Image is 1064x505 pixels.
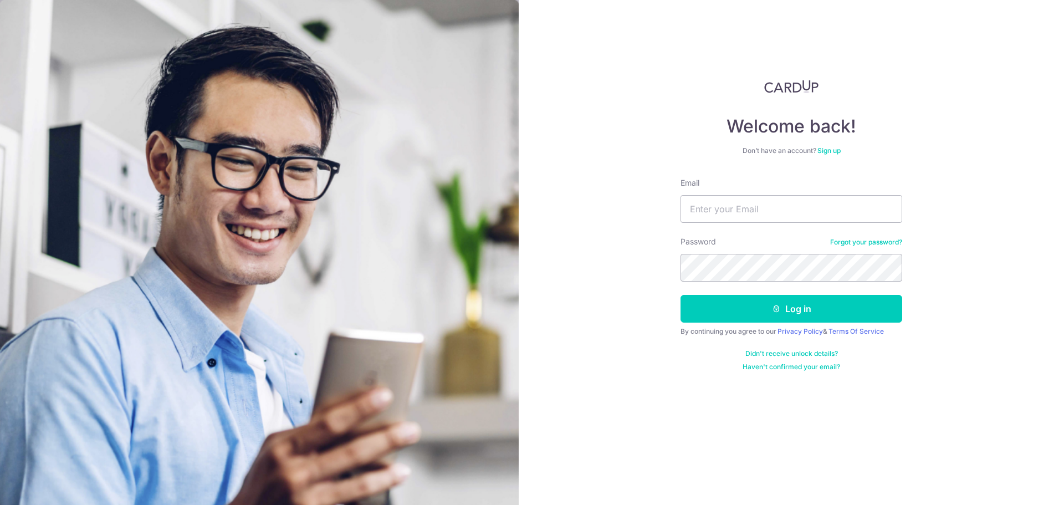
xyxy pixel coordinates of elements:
img: CardUp Logo [764,80,819,93]
h4: Welcome back! [681,115,902,137]
div: By continuing you agree to our & [681,327,902,336]
label: Password [681,236,716,247]
a: Haven't confirmed your email? [743,363,840,371]
a: Terms Of Service [828,327,884,335]
button: Log in [681,295,902,323]
a: Didn't receive unlock details? [745,349,838,358]
a: Privacy Policy [777,327,823,335]
div: Don’t have an account? [681,146,902,155]
input: Enter your Email [681,195,902,223]
a: Forgot your password? [830,238,902,247]
label: Email [681,177,699,188]
a: Sign up [817,146,841,155]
